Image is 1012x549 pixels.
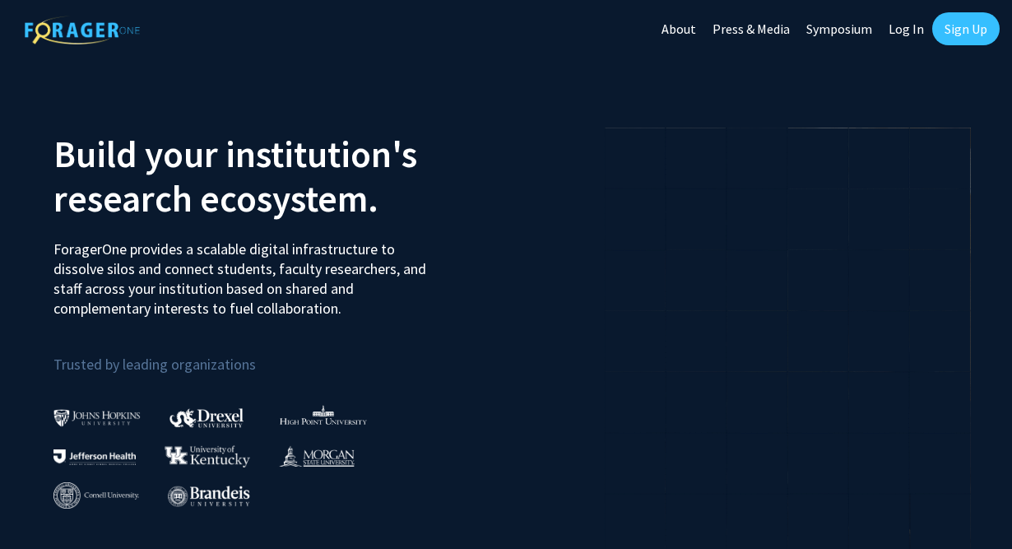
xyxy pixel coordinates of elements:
[53,132,494,221] h2: Build your institution's research ecosystem.
[53,409,141,426] img: Johns Hopkins University
[280,405,367,425] img: High Point University
[25,16,140,44] img: ForagerOne Logo
[169,408,244,427] img: Drexel University
[168,486,250,506] img: Brandeis University
[165,445,250,468] img: University of Kentucky
[53,227,441,319] p: ForagerOne provides a scalable digital infrastructure to dissolve silos and connect students, fac...
[932,12,1000,45] a: Sign Up
[53,449,136,465] img: Thomas Jefferson University
[53,332,494,377] p: Trusted by leading organizations
[279,445,355,467] img: Morgan State University
[53,482,139,509] img: Cornell University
